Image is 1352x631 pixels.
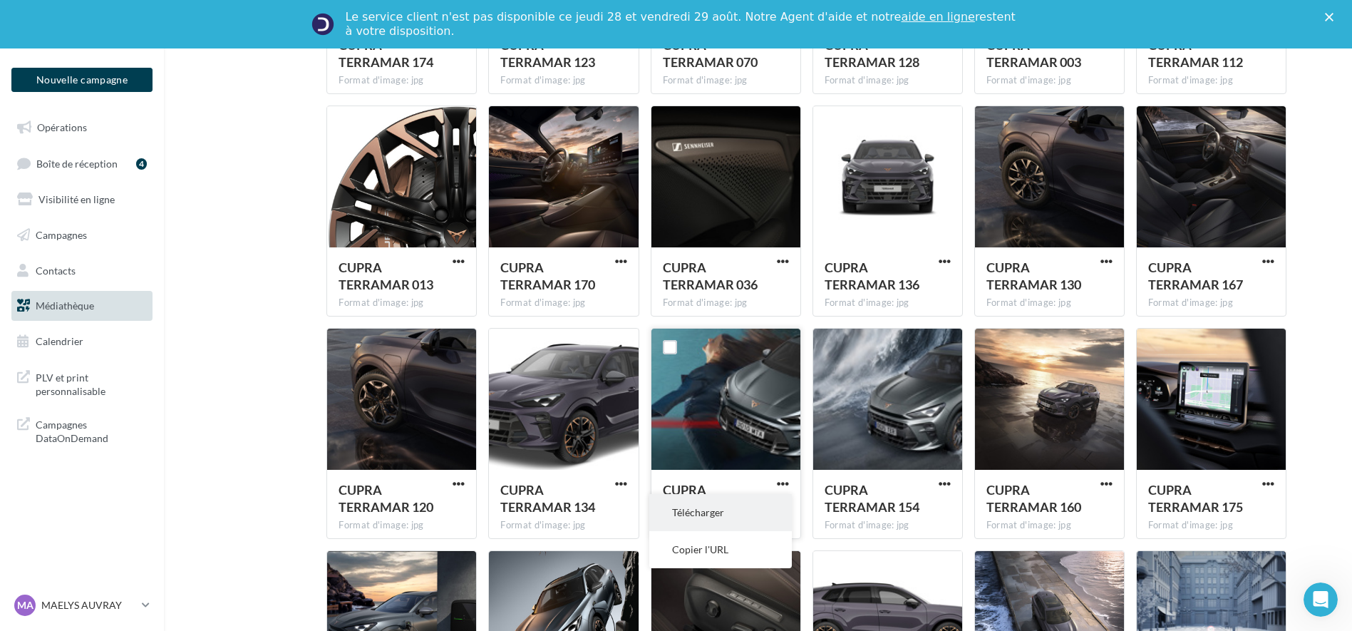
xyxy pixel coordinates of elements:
span: Campagnes DataOnDemand [36,415,147,446]
a: MA MAELYS AUVRAY [11,592,153,619]
div: Format d'image: jpg [500,519,626,532]
span: CUPRA TERRAMAR 170 [500,260,595,292]
span: Contacts [36,264,76,276]
div: Fermer [1325,13,1339,21]
a: Médiathèque [9,291,155,321]
div: Format d'image: jpg [339,297,465,309]
div: Format d'image: jpg [825,74,951,87]
span: CUPRA TERRAMAR 036 [663,260,758,292]
div: Format d'image: jpg [663,74,789,87]
span: CUPRA TERRAMAR 164 [663,482,758,515]
a: Calendrier [9,327,155,356]
span: CUPRA TERRAMAR 134 [500,482,595,515]
div: Format d'image: jpg [825,297,951,309]
div: Format d'image: jpg [339,519,465,532]
span: CUPRA TERRAMAR 175 [1148,482,1243,515]
span: CUPRA TERRAMAR 136 [825,260,919,292]
div: Format d'image: jpg [986,297,1113,309]
span: CUPRA TERRAMAR 160 [986,482,1081,515]
span: MA [17,598,33,612]
p: MAELYS AUVRAY [41,598,136,612]
span: Boîte de réception [36,157,118,169]
span: Opérations [37,121,87,133]
a: Visibilité en ligne [9,185,155,215]
img: Profile image for Service-Client [311,13,334,36]
span: Campagnes [36,229,87,241]
div: Format d'image: jpg [1148,297,1274,309]
div: Format d'image: jpg [339,74,465,87]
button: Copier l'URL [649,531,792,568]
button: Télécharger [649,494,792,531]
a: aide en ligne [901,10,974,24]
div: Format d'image: jpg [986,519,1113,532]
a: Boîte de réception4 [9,148,155,179]
div: 4 [136,158,147,170]
div: Format d'image: jpg [663,297,789,309]
a: Contacts [9,256,155,286]
span: CUPRA TERRAMAR 013 [339,260,433,292]
div: Format d'image: jpg [986,74,1113,87]
div: Format d'image: jpg [825,519,951,532]
div: Le service client n'est pas disponible ce jeudi 28 et vendredi 29 août. Notre Agent d'aide et not... [346,10,1018,39]
span: Médiathèque [36,299,94,312]
div: Format d'image: jpg [500,74,626,87]
a: Campagnes [9,220,155,250]
div: Format d'image: jpg [1148,74,1274,87]
button: Nouvelle campagne [11,68,153,92]
a: Campagnes DataOnDemand [9,409,155,451]
span: CUPRA TERRAMAR 154 [825,482,919,515]
span: CUPRA TERRAMAR 120 [339,482,433,515]
div: Format d'image: jpg [1148,519,1274,532]
a: PLV et print personnalisable [9,362,155,404]
a: Opérations [9,113,155,143]
span: Visibilité en ligne [38,193,115,205]
div: Format d'image: jpg [500,297,626,309]
span: Calendrier [36,335,83,347]
span: CUPRA TERRAMAR 167 [1148,260,1243,292]
span: PLV et print personnalisable [36,368,147,399]
iframe: Intercom live chat [1304,583,1338,617]
span: CUPRA TERRAMAR 130 [986,260,1081,292]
